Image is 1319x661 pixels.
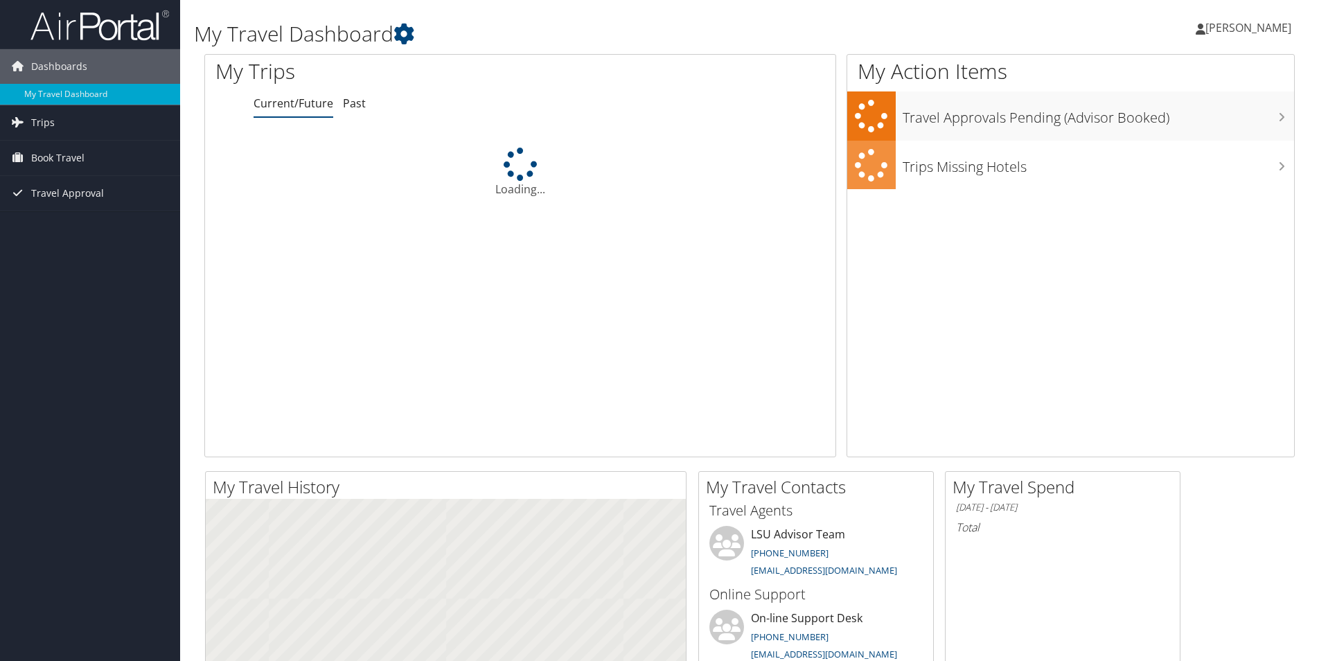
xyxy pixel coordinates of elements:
h2: My Travel Spend [953,475,1180,499]
a: Current/Future [254,96,333,111]
span: Trips [31,105,55,140]
a: Past [343,96,366,111]
h3: Online Support [709,585,923,604]
li: LSU Advisor Team [702,526,930,583]
h2: My Travel History [213,475,686,499]
a: Trips Missing Hotels [847,141,1294,190]
h6: [DATE] - [DATE] [956,501,1169,514]
span: [PERSON_NAME] [1205,20,1291,35]
span: Book Travel [31,141,85,175]
h3: Travel Agents [709,501,923,520]
h3: Travel Approvals Pending (Advisor Booked) [903,101,1294,127]
a: Travel Approvals Pending (Advisor Booked) [847,91,1294,141]
span: Travel Approval [31,176,104,211]
a: [PERSON_NAME] [1196,7,1305,49]
h1: My Action Items [847,57,1294,86]
h1: My Trips [215,57,563,86]
a: [EMAIL_ADDRESS][DOMAIN_NAME] [751,564,897,576]
h6: Total [956,520,1169,535]
h2: My Travel Contacts [706,475,933,499]
a: [EMAIL_ADDRESS][DOMAIN_NAME] [751,648,897,660]
h3: Trips Missing Hotels [903,150,1294,177]
a: [PHONE_NUMBER] [751,547,829,559]
span: Dashboards [31,49,87,84]
div: Loading... [205,148,835,197]
a: [PHONE_NUMBER] [751,631,829,643]
h1: My Travel Dashboard [194,19,935,49]
img: airportal-logo.png [30,9,169,42]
